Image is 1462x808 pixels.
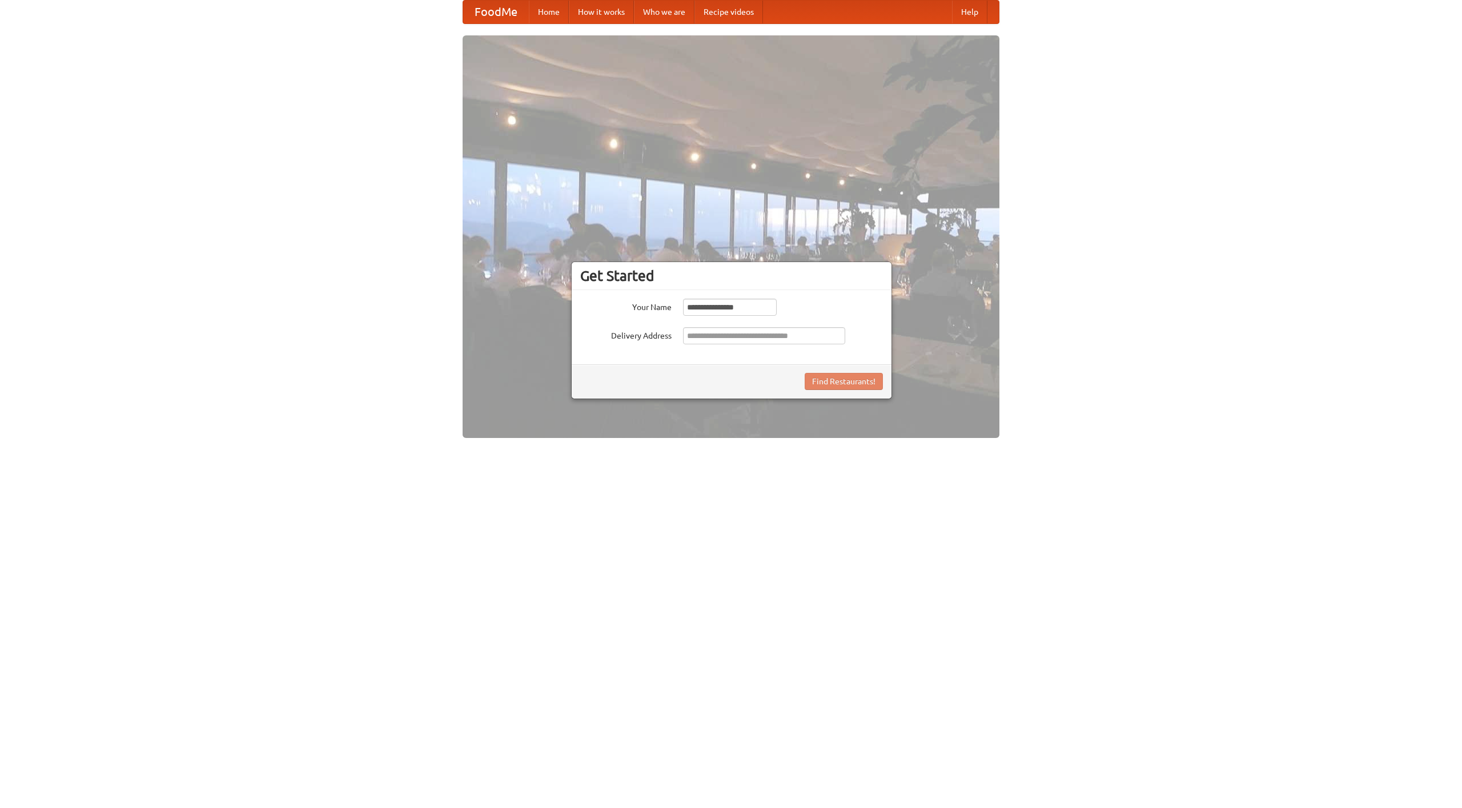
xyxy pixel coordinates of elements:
label: Delivery Address [580,327,672,341]
a: Home [529,1,569,23]
a: Help [952,1,987,23]
a: Who we are [634,1,694,23]
label: Your Name [580,299,672,313]
a: FoodMe [463,1,529,23]
h3: Get Started [580,267,883,284]
a: Recipe videos [694,1,763,23]
button: Find Restaurants! [805,373,883,390]
a: How it works [569,1,634,23]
